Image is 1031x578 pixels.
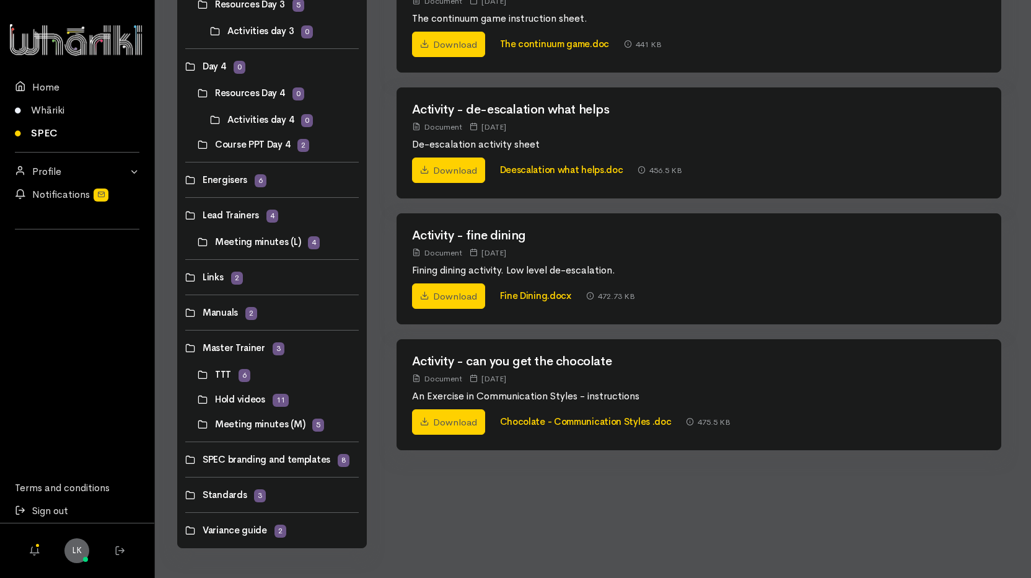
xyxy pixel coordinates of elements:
[500,164,623,176] a: Deescalation what helps.doc
[470,120,506,133] div: [DATE]
[64,538,89,563] a: LK
[412,263,986,278] p: Fining dining activity. Low level de-escalation.
[53,237,102,252] iframe: LinkedIn Embedded Content
[412,229,986,242] h2: Activity - fine dining
[624,38,662,51] div: 441 KB
[470,246,506,259] div: [DATE]
[586,290,635,303] div: 472.73 KB
[412,32,485,58] a: Download
[15,237,139,267] div: Follow us on LinkedIn
[412,137,986,152] p: De-escalation activity sheet
[412,409,485,435] a: Download
[412,158,485,184] a: Download
[500,38,609,50] a: The continuum game.doc
[500,416,672,427] a: Chocolate - Communication Styles .doc
[686,416,730,429] div: 475.5 KB
[412,120,462,133] div: Document
[412,103,986,117] h2: Activity - de-escalation what helps
[638,164,682,177] div: 456.5 KB
[412,372,462,385] div: Document
[500,290,571,301] a: Fine Dining.docx
[412,355,986,368] h2: Activity - can you get the chocolate
[412,246,462,259] div: Document
[412,389,986,404] p: An Exercise in Communication Styles - instructions
[470,372,506,385] div: [DATE]
[412,11,986,26] p: The continuum game instruction sheet.
[412,283,485,309] a: Download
